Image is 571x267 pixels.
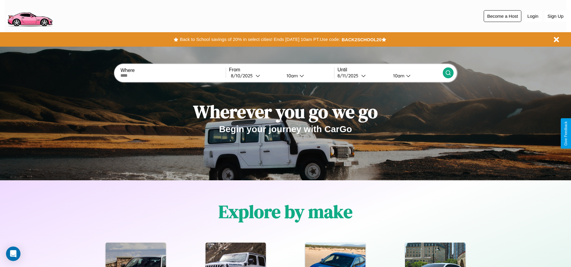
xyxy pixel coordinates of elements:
[120,68,225,73] label: Where
[390,73,406,79] div: 10am
[564,121,568,146] div: Give Feedback
[342,37,382,42] b: BACK2SCHOOL20
[231,73,256,79] div: 8 / 10 / 2025
[219,199,352,224] h1: Explore by make
[229,73,282,79] button: 8/10/2025
[337,73,361,79] div: 8 / 11 / 2025
[484,10,521,22] button: Become a Host
[545,11,566,22] button: Sign Up
[388,73,443,79] button: 10am
[284,73,299,79] div: 10am
[229,67,334,73] label: From
[5,3,55,28] img: logo
[524,11,542,22] button: Login
[178,35,341,44] button: Back to School savings of 20% in select cities! Ends [DATE] 10am PT.Use code:
[337,67,442,73] label: Until
[6,247,20,261] div: Open Intercom Messenger
[282,73,334,79] button: 10am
